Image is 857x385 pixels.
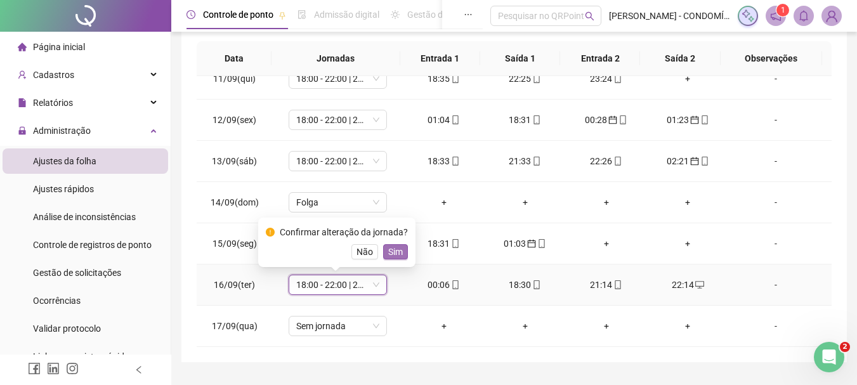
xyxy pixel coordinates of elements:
span: mobile [450,239,460,248]
div: 01:04 [414,113,474,127]
span: linkedin [47,362,60,375]
div: 18:35 [414,72,474,86]
span: Ajustes da folha [33,156,96,166]
th: Data [197,41,271,76]
span: clock-circle [186,10,195,19]
div: + [657,237,718,251]
th: Saída 1 [480,41,560,76]
span: exclamation-circle [266,228,275,237]
div: + [414,319,474,333]
button: Sim [383,244,408,259]
div: - [738,113,813,127]
div: 21:14 [576,278,637,292]
span: 1 [781,6,785,15]
span: mobile [450,74,460,83]
iframe: Intercom live chat [814,342,844,372]
span: calendar [607,115,617,124]
img: sparkle-icon.fc2bf0ac1784a2077858766a79e2daf3.svg [741,9,755,23]
span: 14/09(dom) [211,197,259,207]
div: 01:23 [657,113,718,127]
div: 02:21 [657,154,718,168]
span: ellipsis [464,10,473,19]
span: mobile [536,239,546,248]
span: user-add [18,70,27,79]
th: Observações [721,41,822,76]
span: facebook [28,362,41,375]
div: + [495,195,556,209]
span: Observações [731,51,812,65]
span: Gestão de solicitações [33,268,121,278]
span: search [585,11,594,21]
div: 22:14 [657,278,718,292]
span: Gestão de férias [407,10,471,20]
span: left [134,365,143,374]
span: file [18,98,27,107]
span: mobile [531,74,541,83]
span: mobile [531,157,541,166]
span: 16/09(ter) [214,280,255,290]
div: Confirmar alteração da jornada? [280,225,408,239]
span: Controle de ponto [203,10,273,20]
th: Entrada 2 [560,41,640,76]
span: mobile [450,157,460,166]
div: 18:30 [495,278,556,292]
th: Saída 2 [640,41,720,76]
div: 23:24 [576,72,637,86]
span: 11/09(qui) [213,74,256,84]
span: 2 [840,342,850,352]
div: - [738,237,813,251]
div: + [495,319,556,333]
div: 00:06 [414,278,474,292]
div: 22:26 [576,154,637,168]
span: mobile [612,157,622,166]
span: 18:00 - 22:00 | 23:00 - 02:00 [296,275,379,294]
span: 18:00 - 22:00 | 23:00 - 02:00 [296,110,379,129]
button: Não [351,244,378,259]
span: [PERSON_NAME] - CONDOMÍNIO DO EDIFÍCIO [GEOGRAPHIC_DATA] [609,9,730,23]
span: Admissão digital [314,10,379,20]
span: Ajustes rápidos [33,184,94,194]
img: 77571 [822,6,841,25]
div: 18:31 [495,113,556,127]
span: notification [770,10,782,22]
span: 18:00 - 22:00 | 23:00 - 02:00 [296,152,379,171]
span: Administração [33,126,91,136]
span: 12/09(sex) [213,115,256,125]
span: sun [391,10,400,19]
span: 17/09(qua) [212,321,258,331]
div: - [738,278,813,292]
span: mobile [450,115,460,124]
th: Jornadas [271,41,400,76]
span: calendar [689,115,699,124]
span: mobile [699,115,709,124]
div: + [576,237,637,251]
span: mobile [617,115,627,124]
span: instagram [66,362,79,375]
span: Não [357,245,373,259]
span: pushpin [278,11,286,19]
div: + [657,72,718,86]
div: + [576,195,637,209]
span: 18:00 - 22:00 | 23:00 - 02:00 [296,69,379,88]
div: 21:33 [495,154,556,168]
span: Análise de inconsistências [33,212,136,222]
div: 18:33 [414,154,474,168]
div: + [576,319,637,333]
span: mobile [531,280,541,289]
span: mobile [612,74,622,83]
span: Ocorrências [33,296,81,306]
span: calendar [689,157,699,166]
span: 13/09(sáb) [212,156,257,166]
div: 22:25 [495,72,556,86]
div: 00:28 [576,113,637,127]
div: + [657,319,718,333]
div: - [738,154,813,168]
div: + [657,195,718,209]
sup: 1 [776,4,789,16]
th: Entrada 1 [400,41,480,76]
span: lock [18,126,27,135]
span: 15/09(seg) [213,238,257,249]
span: Folga [296,193,379,212]
span: bell [798,10,809,22]
span: desktop [694,280,704,289]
